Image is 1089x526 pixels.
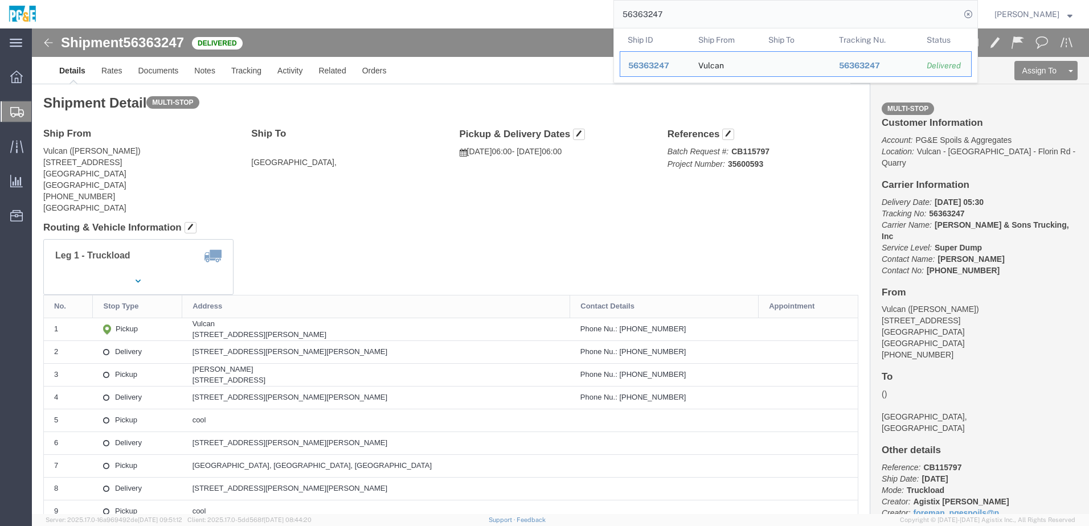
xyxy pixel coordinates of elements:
[517,516,546,523] a: Feedback
[264,516,312,523] span: [DATE] 08:44:20
[839,60,911,72] div: 56363247
[628,60,682,72] div: 56363247
[32,28,1089,514] iframe: FS Legacy Container
[614,1,960,28] input: Search for shipment number, reference number
[489,516,517,523] a: Support
[994,8,1059,20] span: Evelyn Angel
[927,60,963,72] div: Delivered
[628,61,669,70] span: 56363247
[831,28,919,51] th: Tracking Nu.
[839,61,880,70] span: 56363247
[620,28,690,51] th: Ship ID
[46,516,182,523] span: Server: 2025.17.0-16a969492de
[994,7,1073,21] button: [PERSON_NAME]
[760,28,831,51] th: Ship To
[919,28,972,51] th: Status
[698,52,724,76] div: Vulcan
[8,6,37,23] img: logo
[690,28,761,51] th: Ship From
[620,28,977,83] table: Search Results
[138,516,182,523] span: [DATE] 09:51:12
[900,515,1075,525] span: Copyright © [DATE]-[DATE] Agistix Inc., All Rights Reserved
[187,516,312,523] span: Client: 2025.17.0-5dd568f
